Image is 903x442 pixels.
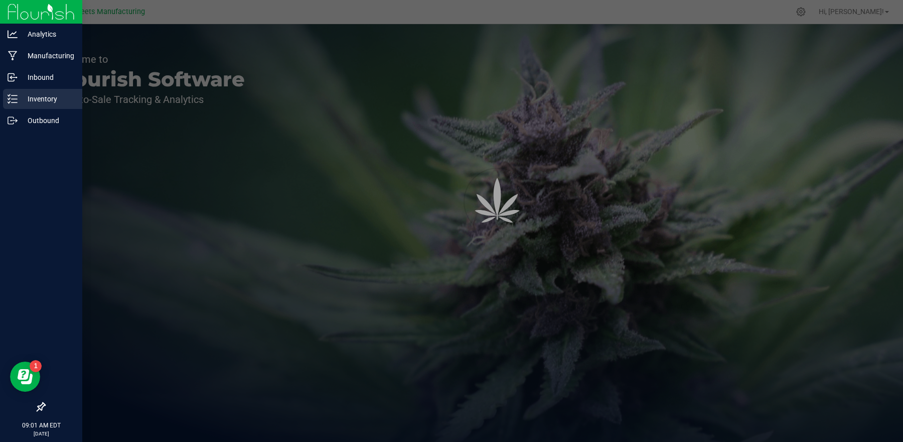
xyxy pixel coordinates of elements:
[8,116,18,126] inline-svg: Outbound
[5,430,78,437] p: [DATE]
[8,94,18,104] inline-svg: Inventory
[5,421,78,430] p: 09:01 AM EDT
[8,29,18,39] inline-svg: Analytics
[8,72,18,82] inline-svg: Inbound
[18,28,78,40] p: Analytics
[18,50,78,62] p: Manufacturing
[18,71,78,83] p: Inbound
[30,360,42,372] iframe: Resource center unread badge
[18,115,78,127] p: Outbound
[10,362,40,392] iframe: Resource center
[18,93,78,105] p: Inventory
[8,51,18,61] inline-svg: Manufacturing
